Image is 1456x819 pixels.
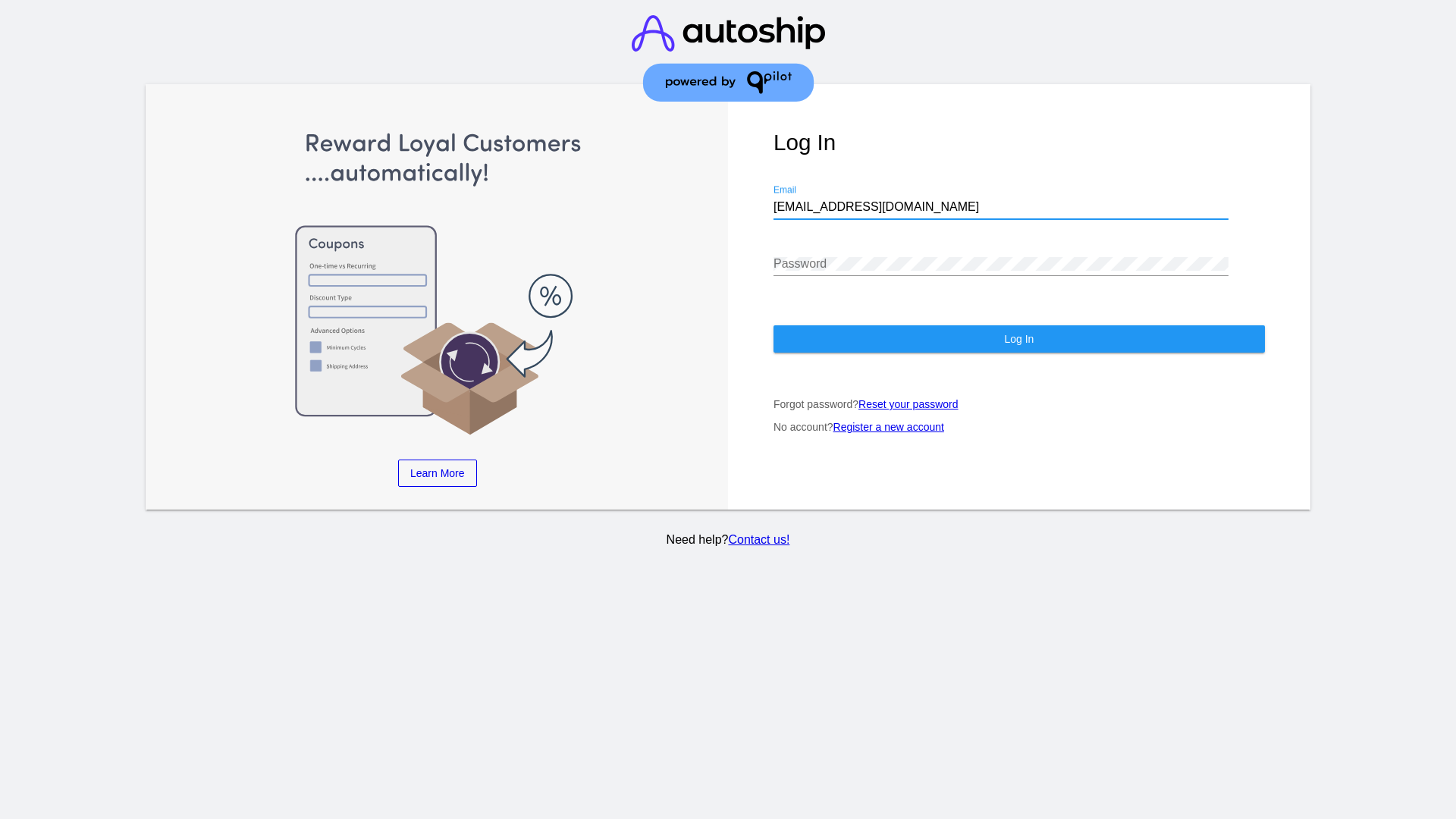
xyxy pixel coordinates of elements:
[773,200,1228,214] input: Email
[773,325,1265,353] button: Log In
[773,130,1265,155] h1: Log In
[773,398,1265,410] p: Forgot password?
[143,533,1313,547] p: Need help?
[1004,333,1034,345] span: Log In
[858,398,959,410] a: Reset your password
[728,533,789,546] a: Contact us!
[398,460,477,487] a: Learn More
[192,130,683,437] img: Apply Coupons Automatically to Scheduled Orders with QPilot
[773,421,1265,433] p: No account?
[833,421,944,433] a: Register a new account
[410,467,465,479] span: Learn More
